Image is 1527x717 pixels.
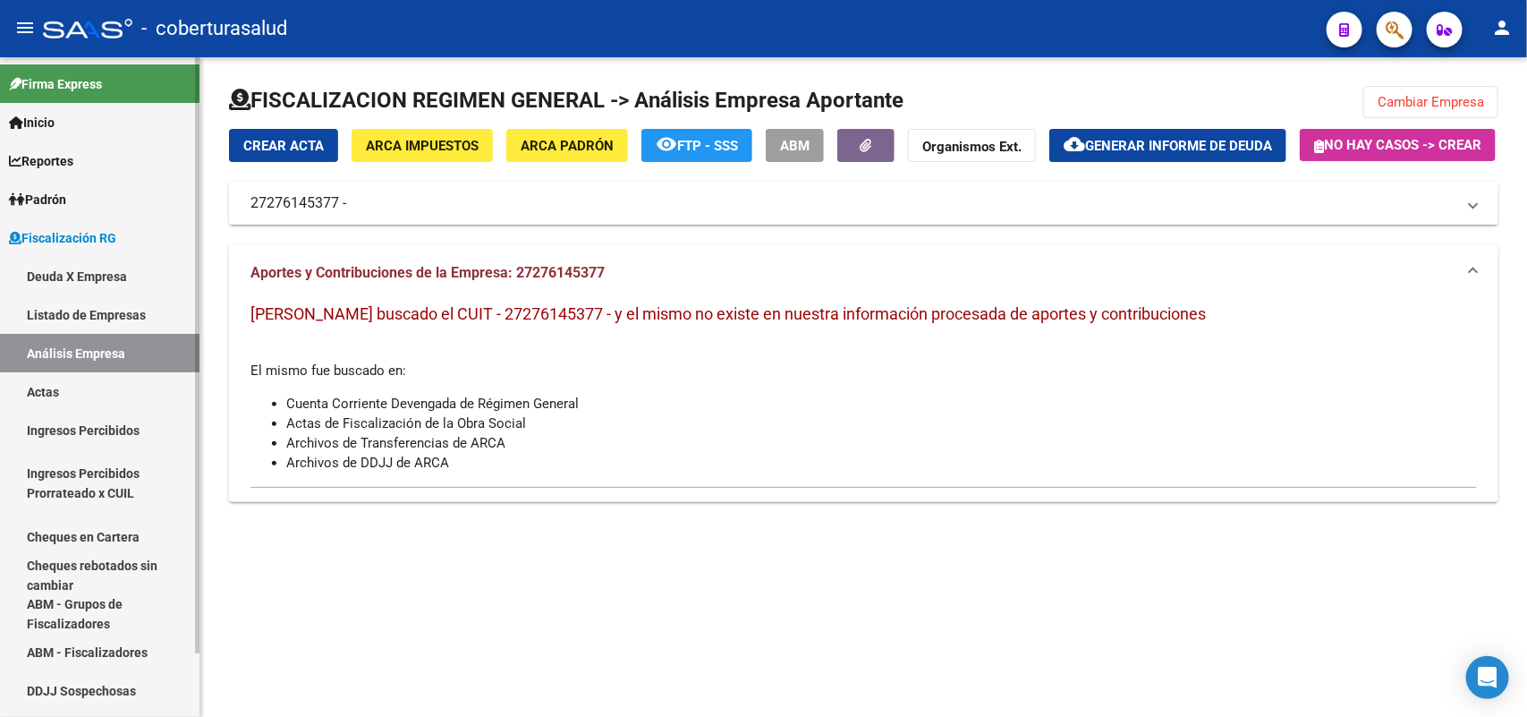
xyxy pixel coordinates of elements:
[14,17,36,38] mat-icon: menu
[9,190,66,209] span: Padrón
[1049,129,1286,162] button: Generar informe de deuda
[229,244,1498,302] mat-expansion-panel-header: Aportes y Contribuciones de la Empresa: 27276145377
[922,139,1022,155] strong: Organismos Ext.
[780,138,810,154] span: ABM
[229,129,338,162] button: Crear Acta
[250,264,605,281] span: Aportes y Contribuciones de la Empresa: 27276145377
[1491,17,1513,38] mat-icon: person
[677,138,738,154] span: FTP - SSS
[521,138,614,154] span: ARCA Padrón
[250,304,1206,323] span: [PERSON_NAME] buscado el CUIT - 27276145377 - y el mismo no existe en nuestra información procesa...
[366,138,479,154] span: ARCA Impuestos
[1064,133,1085,155] mat-icon: cloud_download
[229,302,1498,502] div: Aportes y Contribuciones de la Empresa: 27276145377
[1363,86,1498,118] button: Cambiar Empresa
[1085,138,1272,154] span: Generar informe de deuda
[286,414,1477,433] li: Actas de Fiscalización de la Obra Social
[250,193,1455,213] mat-panel-title: 27276145377 -
[229,86,903,115] h1: FISCALIZACION REGIMEN GENERAL -> Análisis Empresa Aportante
[286,394,1477,414] li: Cuenta Corriente Devengada de Régimen General
[141,9,287,48] span: - coberturasalud
[1378,94,1484,110] span: Cambiar Empresa
[1466,656,1509,699] div: Open Intercom Messenger
[243,138,324,154] span: Crear Acta
[1314,137,1481,153] span: No hay casos -> Crear
[286,453,1477,473] li: Archivos de DDJJ de ARCA
[9,151,73,171] span: Reportes
[506,129,628,162] button: ARCA Padrón
[9,228,116,248] span: Fiscalización RG
[656,133,677,155] mat-icon: remove_red_eye
[9,74,102,94] span: Firma Express
[766,129,824,162] button: ABM
[352,129,493,162] button: ARCA Impuestos
[908,129,1036,162] button: Organismos Ext.
[229,182,1498,225] mat-expansion-panel-header: 27276145377 -
[641,129,752,162] button: FTP - SSS
[9,113,55,132] span: Inicio
[250,302,1477,473] div: El mismo fue buscado en:
[286,433,1477,453] li: Archivos de Transferencias de ARCA
[1300,129,1496,161] button: No hay casos -> Crear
